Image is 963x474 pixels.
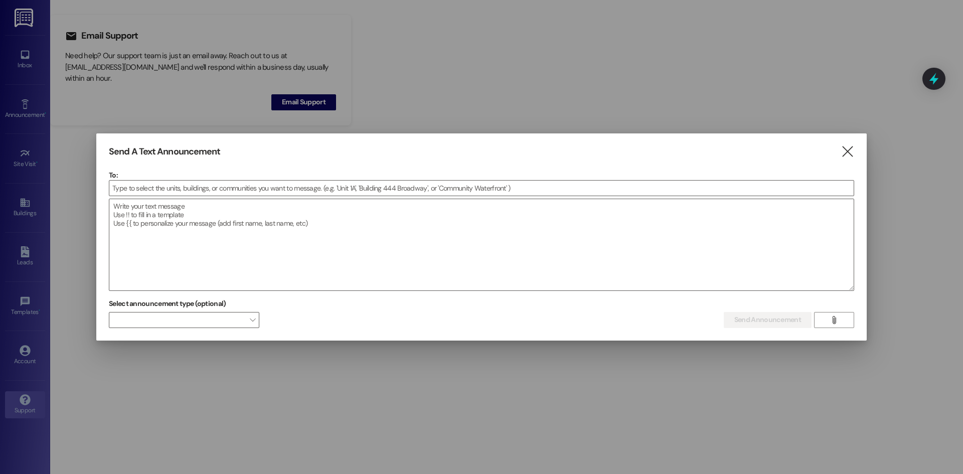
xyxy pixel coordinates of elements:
[724,312,812,328] button: Send Announcement
[830,316,838,324] i: 
[734,314,801,325] span: Send Announcement
[109,296,226,311] label: Select announcement type (optional)
[109,170,854,180] p: To:
[109,146,220,157] h3: Send A Text Announcement
[109,181,854,196] input: Type to select the units, buildings, or communities you want to message. (e.g. 'Unit 1A', 'Buildi...
[841,146,854,157] i: 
